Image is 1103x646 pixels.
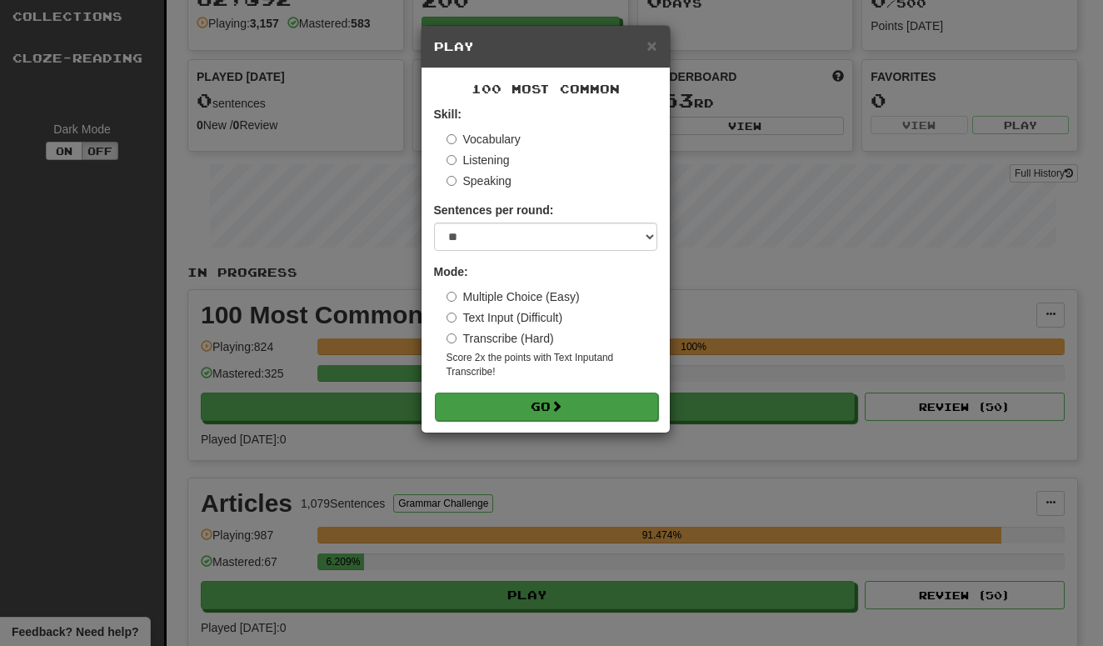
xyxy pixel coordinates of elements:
input: Vocabulary [447,134,457,144]
label: Text Input (Difficult) [447,309,563,326]
label: Speaking [447,173,512,189]
input: Transcribe (Hard) [447,333,457,343]
button: Close [646,37,656,54]
label: Listening [447,152,510,168]
input: Listening [447,155,457,165]
label: Sentences per round: [434,202,554,218]
input: Speaking [447,176,457,186]
strong: Mode: [434,265,468,278]
input: Multiple Choice (Easy) [447,292,457,302]
h5: Play [434,38,657,55]
strong: Skill: [434,108,462,121]
span: × [646,36,656,55]
input: Text Input (Difficult) [447,313,457,323]
button: Go [435,393,658,421]
span: 100 Most Common [472,82,620,96]
label: Vocabulary [447,131,521,148]
label: Multiple Choice (Easy) [447,288,580,305]
small: Score 2x the points with Text Input and Transcribe ! [447,351,657,379]
label: Transcribe (Hard) [447,330,554,347]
